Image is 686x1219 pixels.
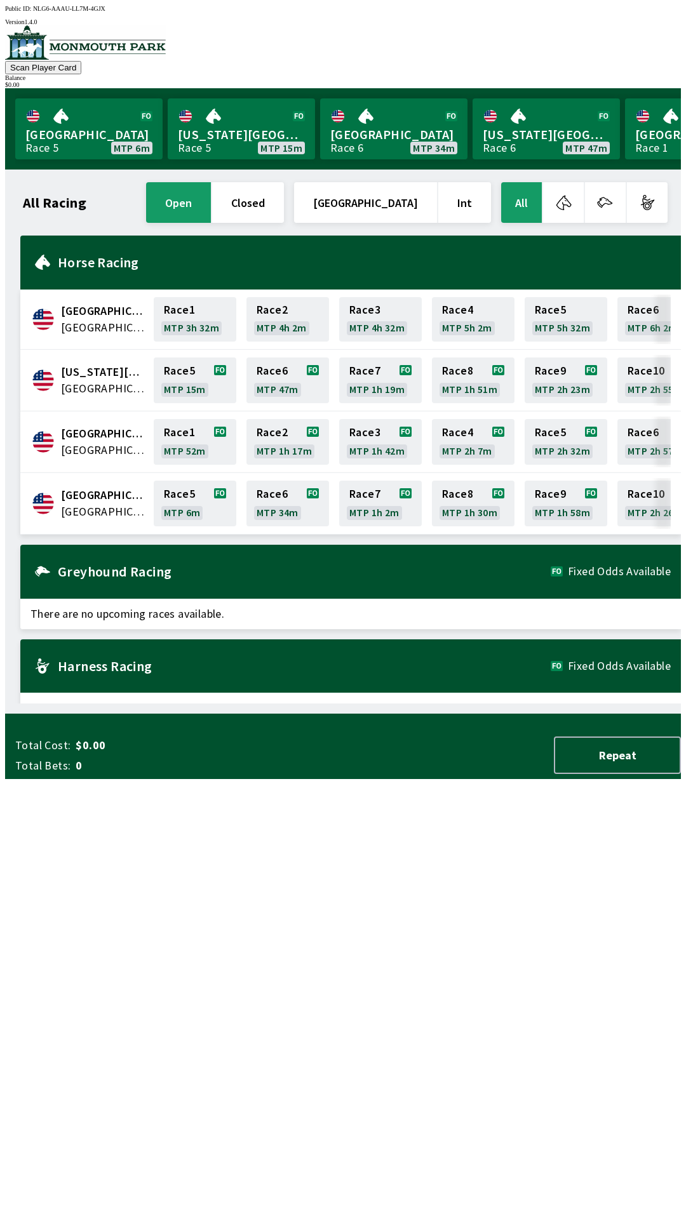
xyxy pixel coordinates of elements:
span: MTP 2h 23m [535,384,590,394]
span: MTP 6m [114,143,150,153]
span: Total Cost: [15,738,71,753]
span: Race 9 [535,366,566,376]
span: MTP 1h 17m [257,446,312,456]
span: MTP 4h 32m [349,323,405,333]
a: Race9MTP 2h 23m [525,357,607,403]
span: Race 4 [442,305,473,315]
span: MTP 6h 2m [628,323,678,333]
span: MTP 1h 19m [349,384,405,394]
h2: Horse Racing [58,257,671,267]
a: [GEOGRAPHIC_DATA]Race 5MTP 6m [15,98,163,159]
span: Race 10 [628,489,664,499]
div: Balance [5,74,681,81]
span: 0 [76,758,276,773]
span: MTP 1h 58m [535,507,590,517]
span: $0.00 [76,738,276,753]
span: Race 6 [257,366,288,376]
span: NLG6-AAAU-LL7M-4GJX [33,5,105,12]
span: MTP 15m [164,384,206,394]
span: Canterbury Park [61,303,146,319]
span: Fixed Odds Available [568,661,671,671]
span: United States [61,503,146,520]
span: Race 6 [628,427,659,437]
a: Race8MTP 1h 30m [432,481,514,526]
span: Fixed Odds Available [568,566,671,576]
button: Scan Player Card [5,61,81,74]
span: [US_STATE][GEOGRAPHIC_DATA] [178,126,305,143]
a: Race8MTP 1h 51m [432,357,514,403]
a: Race5MTP 5h 32m [525,297,607,342]
a: Race7MTP 1h 19m [339,357,422,403]
span: Race 5 [535,305,566,315]
span: Total Bets: [15,758,71,773]
button: [GEOGRAPHIC_DATA] [294,182,437,223]
span: Race 5 [164,366,195,376]
button: Repeat [554,736,681,774]
span: MTP 5h 2m [442,323,492,333]
span: Fairmount Park [61,425,146,442]
span: Race 9 [535,489,566,499]
span: [US_STATE][GEOGRAPHIC_DATA] [483,126,610,143]
span: Race 1 [164,427,195,437]
div: Race 6 [483,143,516,153]
span: Repeat [565,748,669,763]
button: All [501,182,542,223]
span: MTP 2h 55m [628,384,683,394]
a: Race3MTP 1h 42m [339,419,422,465]
div: Race 5 [178,143,211,153]
span: MTP 34m [257,507,299,517]
div: Public ID: [5,5,681,12]
div: Race 1 [635,143,668,153]
span: Race 4 [442,427,473,437]
span: MTP 34m [413,143,455,153]
span: MTP 3h 32m [164,323,219,333]
span: MTP 5h 32m [535,323,590,333]
span: MTP 1h 30m [442,507,497,517]
span: Race 5 [535,427,566,437]
span: Race 7 [349,366,380,376]
div: Race 6 [330,143,363,153]
img: venue logo [5,25,166,60]
a: Race9MTP 1h 58m [525,481,607,526]
span: Race 1 [164,305,195,315]
div: Race 5 [25,143,58,153]
span: MTP 2h 57m [628,446,683,456]
a: Race5MTP 6m [154,481,236,526]
span: [GEOGRAPHIC_DATA] [330,126,457,143]
a: Race2MTP 1h 17m [246,419,329,465]
a: Race5MTP 2h 32m [525,419,607,465]
span: Race 8 [442,489,473,499]
span: Race 2 [257,427,288,437]
a: Race4MTP 2h 7m [432,419,514,465]
span: MTP 2h 7m [442,446,492,456]
span: United States [61,442,146,458]
a: [US_STATE][GEOGRAPHIC_DATA]Race 5MTP 15m [168,98,315,159]
span: MTP 2h 26m [628,507,683,517]
span: United States [61,319,146,336]
span: MTP 52m [164,446,206,456]
span: MTP 47m [257,384,299,394]
span: MTP 2h 32m [535,446,590,456]
button: closed [212,182,284,223]
a: [US_STATE][GEOGRAPHIC_DATA]Race 6MTP 47m [473,98,620,159]
a: Race1MTP 3h 32m [154,297,236,342]
div: Version 1.4.0 [5,18,681,25]
a: [GEOGRAPHIC_DATA]Race 6MTP 34m [320,98,467,159]
span: [GEOGRAPHIC_DATA] [25,126,152,143]
span: There are no upcoming races available. [20,599,681,629]
span: Race 5 [164,489,195,499]
h2: Harness Racing [58,661,551,671]
span: There are no upcoming races available. [20,693,681,723]
span: Race 3 [349,427,380,437]
span: Race 2 [257,305,288,315]
span: MTP 6m [164,507,200,517]
a: Race6MTP 47m [246,357,329,403]
div: $ 0.00 [5,81,681,88]
span: Race 8 [442,366,473,376]
button: open [146,182,211,223]
a: Race4MTP 5h 2m [432,297,514,342]
span: MTP 1h 42m [349,446,405,456]
span: MTP 1h 2m [349,507,400,517]
span: Race 6 [628,305,659,315]
h1: All Racing [23,197,86,208]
